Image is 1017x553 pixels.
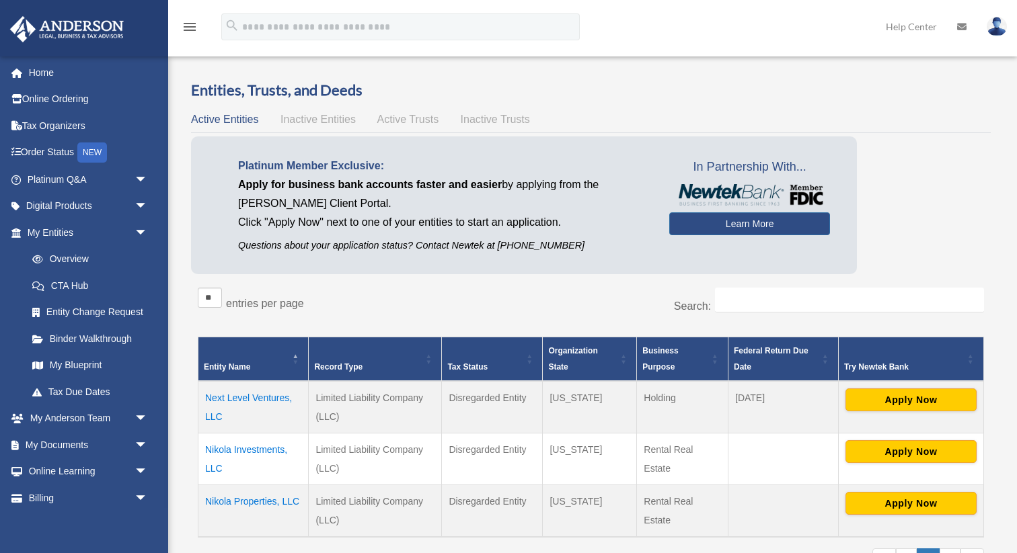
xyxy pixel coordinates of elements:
th: Organization State: Activate to sort [543,337,637,382]
span: Inactive Entities [280,114,356,125]
th: Tax Status: Activate to sort [442,337,543,382]
td: [DATE] [728,381,839,433]
td: Limited Liability Company (LLC) [309,433,442,485]
img: NewtekBankLogoSM.png [676,184,823,206]
span: arrow_drop_down [135,193,161,220]
a: Online Learningarrow_drop_down [9,458,168,485]
p: by applying from the [PERSON_NAME] Client Portal. [238,175,649,213]
label: entries per page [226,298,304,309]
td: [US_STATE] [543,433,637,485]
span: Apply for business bank accounts faster and easier [238,179,502,190]
td: Nikola Investments, LLC [198,433,309,485]
td: Nikola Properties, LLC [198,485,309,538]
img: User Pic [987,17,1007,36]
td: [US_STATE] [543,381,637,433]
span: Record Type [314,362,363,372]
th: Record Type: Activate to sort [309,337,442,382]
p: Platinum Member Exclusive: [238,157,649,175]
span: arrow_drop_down [135,405,161,433]
button: Apply Now [845,440,977,463]
a: Online Ordering [9,86,168,113]
label: Search: [674,300,711,312]
button: Apply Now [845,492,977,515]
i: menu [182,19,198,35]
td: Disregarded Entity [442,381,543,433]
span: In Partnership With... [669,157,830,178]
span: Federal Return Due Date [734,346,808,372]
a: My Blueprint [19,352,161,379]
a: My Anderson Teamarrow_drop_down [9,405,168,432]
th: Federal Return Due Date: Activate to sort [728,337,839,382]
span: Organization State [548,346,597,372]
a: My Documentsarrow_drop_down [9,431,168,458]
a: Learn More [669,212,830,235]
td: Holding [637,381,728,433]
td: Limited Liability Company (LLC) [309,381,442,433]
a: Entity Change Request [19,299,161,326]
img: Anderson Advisors Platinum Portal [6,16,128,42]
a: My Entitiesarrow_drop_down [9,219,161,246]
i: search [225,18,239,33]
a: Platinum Q&Aarrow_drop_down [9,166,168,193]
a: Order StatusNEW [9,139,168,167]
td: Disregarded Entity [442,485,543,538]
a: menu [182,24,198,35]
p: Click "Apply Now" next to one of your entities to start an application. [238,213,649,232]
h3: Entities, Trusts, and Deeds [191,80,991,101]
td: Rental Real Estate [637,433,728,485]
td: [US_STATE] [543,485,637,538]
td: Limited Liability Company (LLC) [309,485,442,538]
th: Entity Name: Activate to invert sorting [198,337,309,382]
span: arrow_drop_down [135,484,161,512]
a: Digital Productsarrow_drop_down [9,193,168,220]
span: arrow_drop_down [135,219,161,247]
span: arrow_drop_down [135,458,161,486]
span: Tax Status [447,362,488,372]
span: Business Purpose [642,346,678,372]
a: Home [9,59,168,86]
td: Next Level Ventures, LLC [198,381,309,433]
span: arrow_drop_down [135,166,161,194]
a: CTA Hub [19,272,161,299]
div: NEW [77,142,107,163]
td: Disregarded Entity [442,433,543,485]
td: Rental Real Estate [637,485,728,538]
th: Business Purpose: Activate to sort [637,337,728,382]
a: Billingarrow_drop_down [9,484,168,511]
p: Questions about your application status? Contact Newtek at [PHONE_NUMBER] [238,237,649,254]
span: Active Trusts [377,114,439,125]
span: Inactive Trusts [461,114,530,125]
span: Entity Name [204,362,250,372]
th: Try Newtek Bank : Activate to sort [838,337,983,382]
a: Tax Due Dates [19,378,161,405]
a: Overview [19,246,155,273]
span: Active Entities [191,114,258,125]
span: arrow_drop_down [135,431,161,459]
a: Tax Organizers [9,112,168,139]
button: Apply Now [845,388,977,411]
div: Try Newtek Bank [844,359,963,375]
a: Binder Walkthrough [19,325,161,352]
